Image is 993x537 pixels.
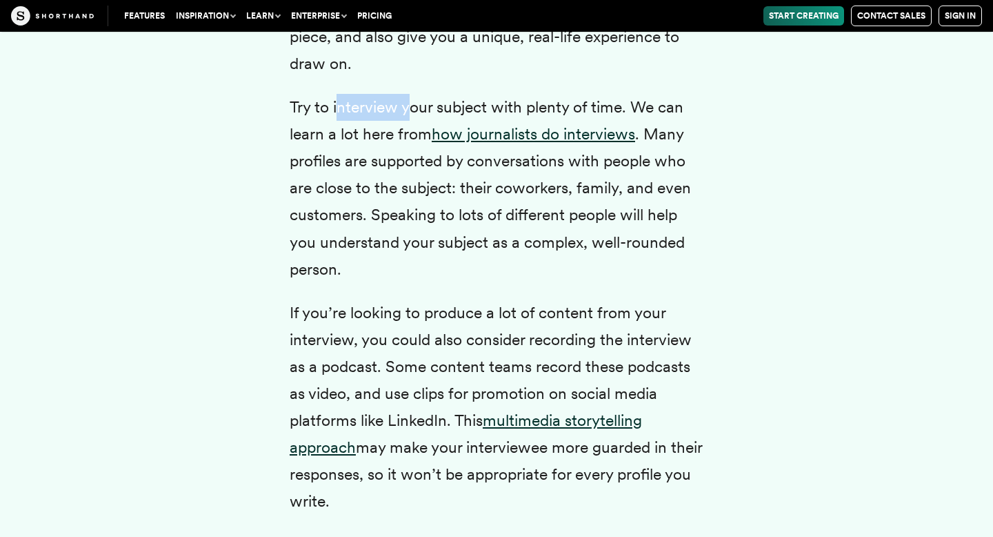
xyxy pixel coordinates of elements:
[285,6,352,26] button: Enterprise
[241,6,285,26] button: Learn
[290,300,703,516] p: If you’re looking to produce a lot of content from your interview, you could also consider record...
[290,94,703,283] p: Try to interview your subject with plenty of time. We can learn a lot here from . Many profiles a...
[432,124,635,144] a: how journalists do interviews
[119,6,170,26] a: Features
[170,6,241,26] button: Inspiration
[939,6,982,26] a: Sign in
[763,6,844,26] a: Start Creating
[11,6,94,26] img: The Craft
[352,6,397,26] a: Pricing
[851,6,932,26] a: Contact Sales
